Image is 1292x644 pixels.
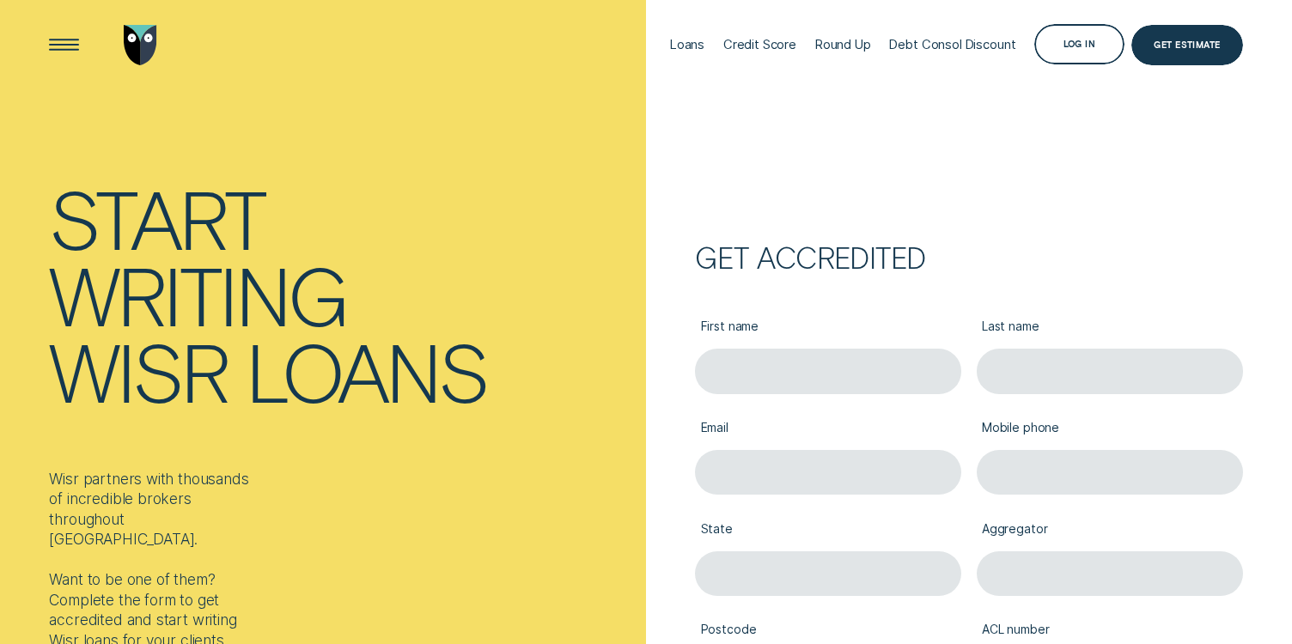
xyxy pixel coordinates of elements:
[723,37,796,52] div: Credit Score
[44,25,84,65] button: Open Menu
[670,37,704,52] div: Loans
[977,409,1243,450] label: Mobile phone
[1034,24,1124,64] button: Log in
[977,510,1243,551] label: Aggregator
[695,307,961,349] label: First name
[695,409,961,450] label: Email
[889,37,1015,52] div: Debt Consol Discount
[1131,25,1242,65] a: Get Estimate
[695,246,1242,269] h2: Get accredited
[695,510,961,551] label: State
[124,25,157,65] img: Wisr
[815,37,871,52] div: Round Up
[977,307,1243,349] label: Last name
[49,179,638,409] h1: Start writing Wisr loans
